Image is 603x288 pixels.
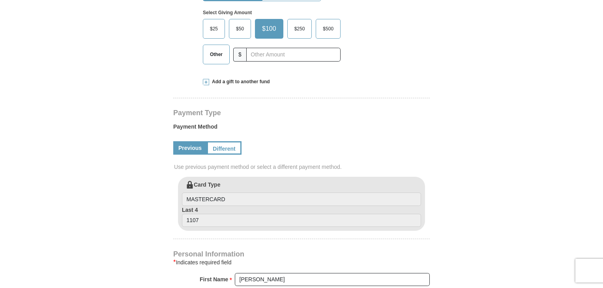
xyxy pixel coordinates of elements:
label: Last 4 [182,206,421,227]
span: $100 [258,23,280,35]
input: Other Amount [246,48,341,62]
span: Add a gift to another fund [209,79,270,85]
span: Use previous payment method or select a different payment method. [174,163,431,171]
label: Payment Method [173,123,430,135]
input: Card Type [182,193,421,206]
input: Last 4 [182,214,421,227]
strong: First Name [200,274,228,285]
span: $25 [206,23,222,35]
h4: Payment Type [173,110,430,116]
strong: Select Giving Amount [203,10,252,15]
a: Previous [173,141,207,155]
div: Indicates required field [173,258,430,267]
h4: Personal Information [173,251,430,257]
a: Different [207,141,242,155]
span: $50 [232,23,248,35]
span: $500 [319,23,337,35]
span: $ [233,48,247,62]
label: Card Type [182,181,421,206]
span: $250 [290,23,309,35]
span: Other [206,49,227,60]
